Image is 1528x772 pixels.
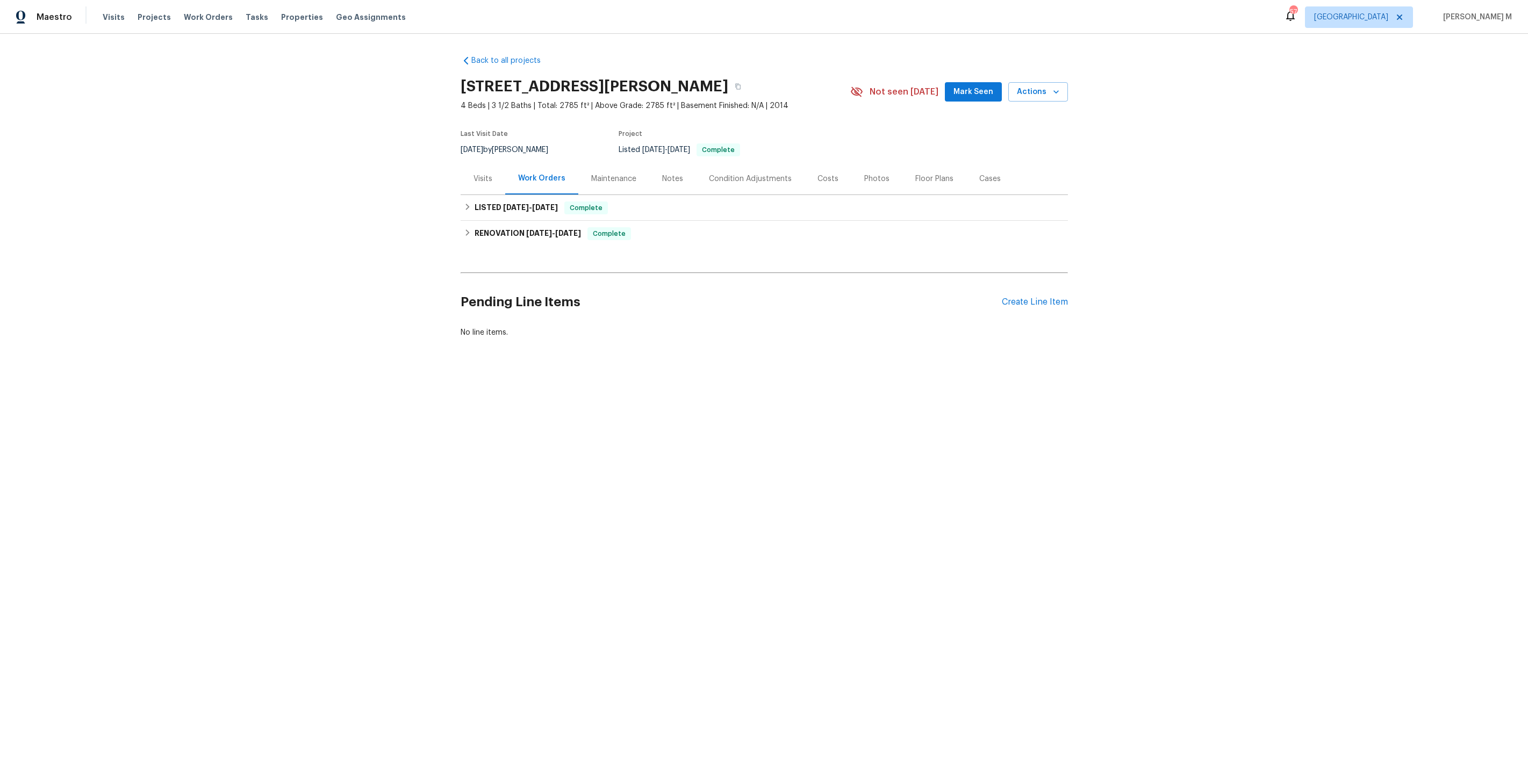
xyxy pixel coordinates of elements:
a: Back to all projects [461,55,564,66]
span: [PERSON_NAME] M [1439,12,1512,23]
span: [DATE] [461,146,483,154]
span: [GEOGRAPHIC_DATA] [1314,12,1388,23]
div: Photos [864,174,889,184]
div: 57 [1289,6,1297,17]
div: Cases [979,174,1001,184]
div: Costs [817,174,838,184]
h6: RENOVATION [475,227,581,240]
div: RENOVATION [DATE]-[DATE]Complete [461,221,1068,247]
span: Listed [619,146,740,154]
div: No line items. [461,327,1068,338]
h2: Pending Line Items [461,277,1002,327]
div: Create Line Item [1002,297,1068,307]
span: Last Visit Date [461,131,508,137]
span: - [642,146,690,154]
span: [DATE] [532,204,558,211]
div: Work Orders [518,173,565,184]
span: Complete [698,147,739,153]
span: Not seen [DATE] [870,86,938,97]
div: Condition Adjustments [709,174,792,184]
div: Floor Plans [915,174,953,184]
h2: [STREET_ADDRESS][PERSON_NAME] [461,81,728,92]
button: Mark Seen [945,82,1002,102]
span: Work Orders [184,12,233,23]
span: Project [619,131,642,137]
div: by [PERSON_NAME] [461,143,561,156]
span: Actions [1017,85,1059,99]
span: [DATE] [555,229,581,237]
span: [DATE] [503,204,529,211]
span: Maestro [37,12,72,23]
span: - [526,229,581,237]
span: Properties [281,12,323,23]
span: [DATE] [526,229,552,237]
span: Tasks [246,13,268,21]
span: Visits [103,12,125,23]
span: - [503,204,558,211]
span: Mark Seen [953,85,993,99]
h6: LISTED [475,201,558,214]
span: Complete [589,228,630,239]
div: Notes [662,174,683,184]
span: Projects [138,12,171,23]
span: [DATE] [668,146,690,154]
div: LISTED [DATE]-[DATE]Complete [461,195,1068,221]
span: Complete [565,203,607,213]
button: Actions [1008,82,1068,102]
button: Copy Address [728,77,748,96]
div: Visits [474,174,492,184]
span: Geo Assignments [336,12,406,23]
div: Maintenance [591,174,636,184]
span: 4 Beds | 3 1/2 Baths | Total: 2785 ft² | Above Grade: 2785 ft² | Basement Finished: N/A | 2014 [461,100,850,111]
span: [DATE] [642,146,665,154]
